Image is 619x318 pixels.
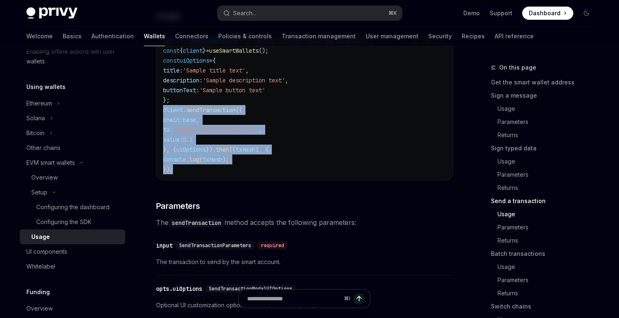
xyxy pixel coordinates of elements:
[26,26,53,46] a: Welcome
[31,232,50,242] div: Usage
[580,7,593,20] button: Toggle dark mode
[491,129,600,142] a: Returns
[218,26,272,46] a: Policies & controls
[265,146,269,153] span: {
[156,241,173,250] div: input
[209,47,259,54] span: useSmartWallets
[156,257,453,267] span: The transaction to send by the smart account.
[199,156,203,163] span: (
[26,247,67,257] div: UI components
[491,168,600,181] a: Parameters
[156,217,453,228] span: The method accepts the following parameters:
[491,155,600,168] a: Usage
[491,247,600,260] a: Batch transactions
[217,6,402,21] button: Open search
[183,116,196,124] span: base
[183,67,245,74] span: 'Sample title text'
[491,115,600,129] a: Parameters
[206,146,216,153] span: }).
[20,200,125,215] a: Configuring the dashboard
[20,185,125,200] button: Toggle Setup section
[36,202,110,212] div: Configuring the dashboard
[20,126,125,140] button: Toggle Bitcoin section
[236,146,255,153] span: txHash
[491,234,600,247] a: Returns
[20,215,125,229] a: Configuring the SDK
[26,128,44,138] div: Bitcoin
[163,87,199,94] span: buttonText:
[236,106,242,114] span: ({
[491,181,600,194] a: Returns
[163,136,183,143] span: value:
[213,57,216,64] span: {
[462,26,485,46] a: Recipes
[529,9,561,17] span: Dashboard
[26,143,61,153] div: Other chains
[179,242,251,249] span: SendTransactionParameters
[183,106,186,114] span: .
[163,116,183,124] span: chain:
[209,285,292,292] span: SendTransactionModalUIOptions
[180,47,183,54] span: {
[186,156,189,163] span: .
[491,102,600,115] a: Usage
[245,67,249,74] span: ,
[206,47,209,54] span: =
[495,26,534,46] a: API reference
[180,57,209,64] span: uiOptions
[163,106,183,114] span: client
[203,47,206,54] span: }
[491,274,600,287] a: Parameters
[491,260,600,274] a: Usage
[20,140,125,155] a: Other chains
[463,9,480,17] a: Demo
[491,287,600,300] a: Returns
[144,26,165,46] a: Wallets
[36,217,91,227] div: Configuring the SDK
[163,47,180,54] span: const
[258,241,287,250] div: required
[26,158,75,168] div: EVM smart wallets
[282,26,356,46] a: Transaction management
[209,57,213,64] span: =
[173,126,259,133] span: 'insert-recipient-address'
[353,293,365,304] button: Send message
[247,290,341,308] input: Ask a question...
[233,8,256,18] div: Search...
[183,136,193,143] span: 0.1
[31,187,47,197] div: Setup
[20,244,125,259] a: UI components
[163,166,173,173] span: });
[20,96,125,111] button: Toggle Ethereum section
[163,146,176,153] span: }, {
[163,77,203,84] span: description:
[20,301,125,316] a: Overview
[199,87,265,94] span: 'Sample button text'
[63,26,82,46] a: Basics
[491,208,600,221] a: Usage
[522,7,573,20] a: Dashboard
[285,77,288,84] span: ,
[189,156,199,163] span: log
[259,126,262,133] span: ,
[26,82,65,92] h5: Using wallets
[163,96,170,104] span: };
[26,304,53,313] div: Overview
[20,259,125,274] a: Whitelabel
[490,9,512,17] a: Support
[491,142,600,155] a: Sign typed data
[91,26,134,46] a: Authentication
[259,146,265,153] span: =>
[491,194,600,208] a: Send a transaction
[163,126,173,133] span: to:
[203,77,285,84] span: 'Sample description text'
[20,155,125,170] button: Toggle EVM smart wallets section
[163,156,186,163] span: console
[26,113,45,123] div: Solana
[229,146,236,153] span: ((
[491,221,600,234] a: Parameters
[26,98,52,108] div: Ethereum
[20,170,125,185] a: Overview
[216,146,229,153] span: then
[491,89,600,102] a: Sign a message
